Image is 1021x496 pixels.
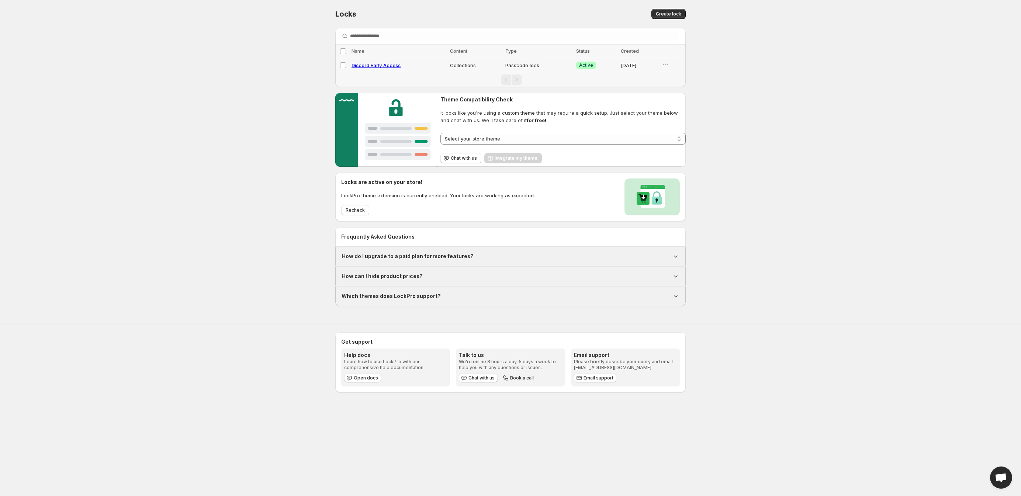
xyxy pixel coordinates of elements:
h3: Talk to us [459,351,562,359]
img: Locks activated [624,178,680,215]
span: Content [450,48,467,54]
span: Active [579,62,593,68]
span: Locks [335,10,356,18]
span: Chat with us [451,155,477,161]
h2: Get support [341,338,680,346]
span: Book a call [510,375,534,381]
button: Book a call [501,374,537,382]
button: Chat with us [459,374,498,382]
a: Open docs [344,374,381,382]
a: Discord Early Access [352,62,401,68]
span: Email support [584,375,613,381]
a: Email support [574,374,616,382]
img: Customer support [335,93,437,167]
span: Open docs [354,375,378,381]
p: We're online 8 hours a day, 5 days a week to help you with any questions or issues. [459,359,562,371]
h2: Theme Compatibility Check [440,96,686,103]
span: Name [352,48,364,54]
span: It looks like you're using a custom theme that may require a quick setup. Just select your theme ... [440,109,686,124]
h3: Help docs [344,351,447,359]
td: [DATE] [619,58,660,72]
span: Status [576,48,590,54]
h1: How do I upgrade to a paid plan for more features? [342,253,474,260]
p: Please briefly describe your query and email [EMAIL_ADDRESS][DOMAIN_NAME]. [574,359,677,371]
button: Chat with us [440,153,481,163]
strong: for free! [527,117,546,123]
h1: How can I hide product prices? [342,273,423,280]
td: Passcode lock [503,58,574,72]
td: Collections [448,58,503,72]
span: Created [621,48,639,54]
h2: Locks are active on your store! [341,178,535,186]
span: Chat with us [468,375,495,381]
h3: Email support [574,351,677,359]
div: Open chat [990,466,1012,489]
span: Type [505,48,517,54]
h1: Which themes does LockPro support? [342,292,441,300]
h2: Frequently Asked Questions [341,233,680,240]
span: Create lock [656,11,681,17]
button: Create lock [651,9,686,19]
button: Recheck [341,205,369,215]
nav: Pagination [335,72,686,87]
p: Learn how to use LockPro with our comprehensive help documentation. [344,359,447,371]
span: Recheck [346,207,365,213]
p: LockPro theme extension is currently enabled. Your locks are working as expected. [341,192,535,199]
